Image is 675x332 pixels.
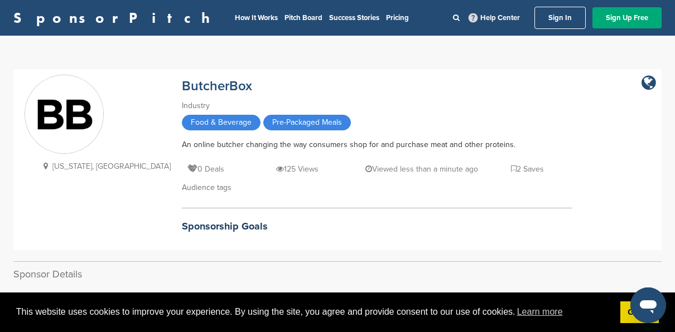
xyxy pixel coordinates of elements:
[13,11,217,25] a: SponsorPitch
[534,7,586,29] a: Sign In
[365,162,478,176] p: Viewed less than a minute ago
[329,13,379,22] a: Success Stories
[187,162,224,176] p: 0 Deals
[235,13,278,22] a: How It Works
[182,78,252,94] a: ButcherBox
[642,75,656,91] a: company link
[25,76,103,154] img: Sponsorpitch & ButcherBox
[630,287,666,323] iframe: Button to launch messaging window
[285,13,322,22] a: Pitch Board
[38,159,171,173] p: [US_STATE], [GEOGRAPHIC_DATA]
[182,115,261,130] span: Food & Beverage
[13,267,662,282] h2: Sponsor Details
[182,182,572,194] div: Audience tags
[592,7,662,28] a: Sign Up Free
[620,301,659,324] a: dismiss cookie message
[386,13,409,22] a: Pricing
[466,11,522,25] a: Help Center
[182,139,572,151] div: An online butcher changing the way consumers shop for and purchase meat and other proteins.
[182,219,572,234] h2: Sponsorship Goals
[511,162,544,176] p: 2 Saves
[515,304,565,320] a: learn more about cookies
[276,162,319,176] p: 125 Views
[182,100,572,112] div: Industry
[263,115,351,130] span: Pre-Packaged Meals
[16,304,611,320] span: This website uses cookies to improve your experience. By using the site, you agree and provide co...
